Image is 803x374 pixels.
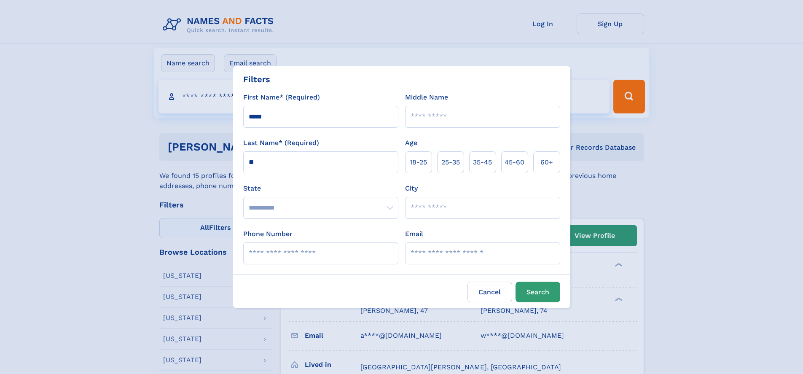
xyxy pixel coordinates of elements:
[505,157,524,167] span: 45‑60
[473,157,492,167] span: 35‑45
[243,92,320,102] label: First Name* (Required)
[441,157,460,167] span: 25‑35
[243,73,270,86] div: Filters
[405,183,418,194] label: City
[243,183,398,194] label: State
[243,229,293,239] label: Phone Number
[405,92,448,102] label: Middle Name
[410,157,427,167] span: 18‑25
[405,229,423,239] label: Email
[516,282,560,302] button: Search
[540,157,553,167] span: 60+
[405,138,417,148] label: Age
[243,138,319,148] label: Last Name* (Required)
[467,282,512,302] label: Cancel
